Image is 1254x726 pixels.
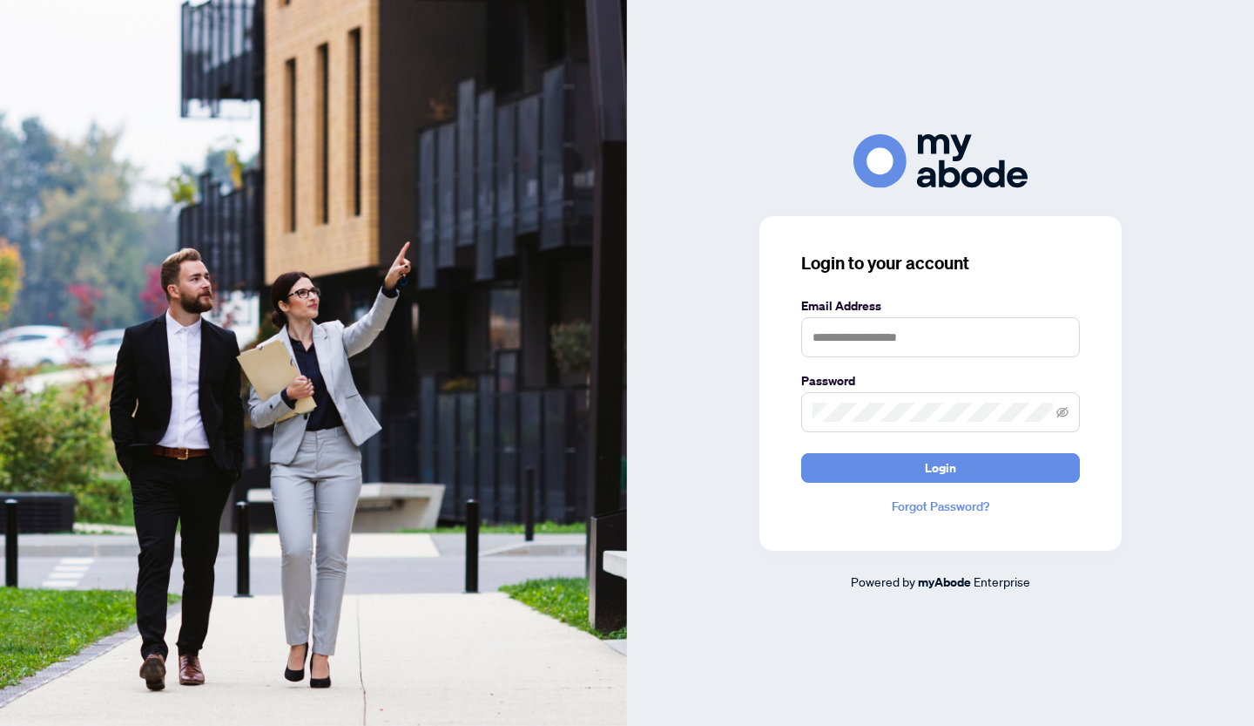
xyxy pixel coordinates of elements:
button: Login [801,453,1080,483]
label: Password [801,371,1080,390]
a: myAbode [918,573,971,592]
a: Forgot Password? [801,497,1080,516]
span: Enterprise [974,573,1030,589]
span: Login [925,454,956,482]
label: Email Address [801,296,1080,316]
span: eye-invisible [1056,406,1069,418]
h3: Login to your account [801,251,1080,275]
span: Powered by [851,573,915,589]
img: ma-logo [853,134,1028,187]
